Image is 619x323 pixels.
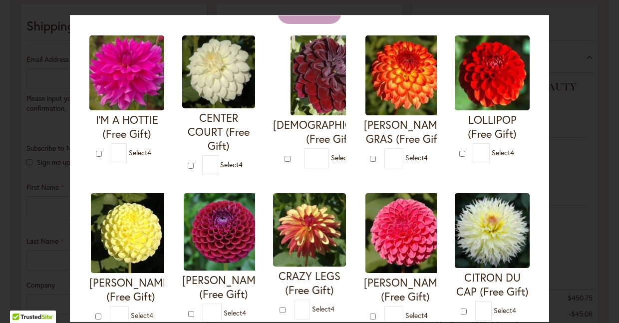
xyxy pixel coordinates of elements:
img: CENTER COURT (Free Gift) [182,35,255,108]
span: 4 [510,148,514,157]
h4: I'M A HOTTIE (Free Gift) [89,113,164,141]
span: 4 [242,308,246,318]
h4: [PERSON_NAME] (Free Gift) [89,276,172,304]
img: MARDY GRAS (Free Gift) [365,35,445,115]
span: Select [405,153,428,162]
img: LOLLIPOP (Free Gift) [455,35,530,110]
span: 4 [147,148,151,157]
span: 4 [330,304,334,313]
h4: [PERSON_NAME] (Free Gift) [364,276,447,304]
span: 4 [512,306,516,315]
img: VOODOO (Free Gift) [291,35,370,115]
h4: CENTER COURT (Free Gift) [182,111,255,153]
span: Select [405,311,428,320]
img: CRAZY LEGS (Free Gift) [273,193,346,267]
span: Select [131,311,153,320]
span: Select [129,148,151,157]
h4: LOLLIPOP (Free Gift) [455,113,530,141]
h4: [DEMOGRAPHIC_DATA] (Free Gift) [273,118,387,146]
span: Select [220,160,243,169]
span: Select [224,308,246,318]
img: NETTIE (Free Gift) [91,193,171,273]
img: I'M A HOTTIE (Free Gift) [89,35,164,110]
span: Select [331,153,353,162]
span: Select [312,304,334,313]
span: 4 [239,160,243,169]
img: REBECCA LYNN (Free Gift) [365,193,445,273]
iframe: Launch Accessibility Center [7,288,35,316]
h4: [PERSON_NAME] (Free Gift) [182,273,265,301]
h4: CITRON DU CAP (Free Gift) [455,271,530,299]
span: Select [494,306,516,315]
h4: CRAZY LEGS (Free Gift) [273,269,346,297]
h4: [PERSON_NAME] GRAS (Free Gift) [364,118,447,146]
span: Select [492,148,514,157]
span: 4 [149,311,153,320]
span: 4 [424,311,428,320]
img: CITRON DU CAP (Free Gift) [455,193,530,268]
img: IVANETTI (Free Gift) [184,193,264,271]
span: 4 [424,153,428,162]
